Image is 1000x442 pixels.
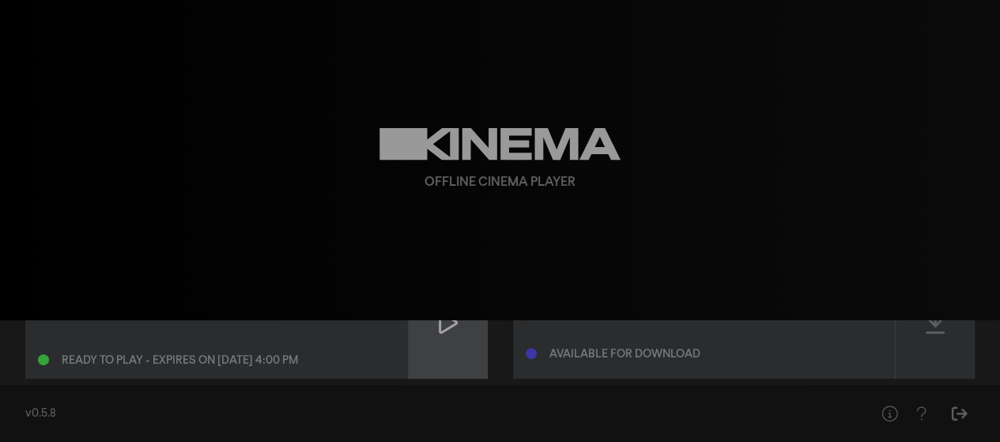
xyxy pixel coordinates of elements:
[874,398,905,429] button: Help
[62,355,298,366] div: Ready to play - expires on [DATE] 4:00 pm
[425,173,575,192] div: Offline Cinema Player
[549,349,700,360] div: Available for download
[943,398,975,429] button: Sign Out
[905,398,937,429] button: Help
[25,406,842,422] div: v0.5.8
